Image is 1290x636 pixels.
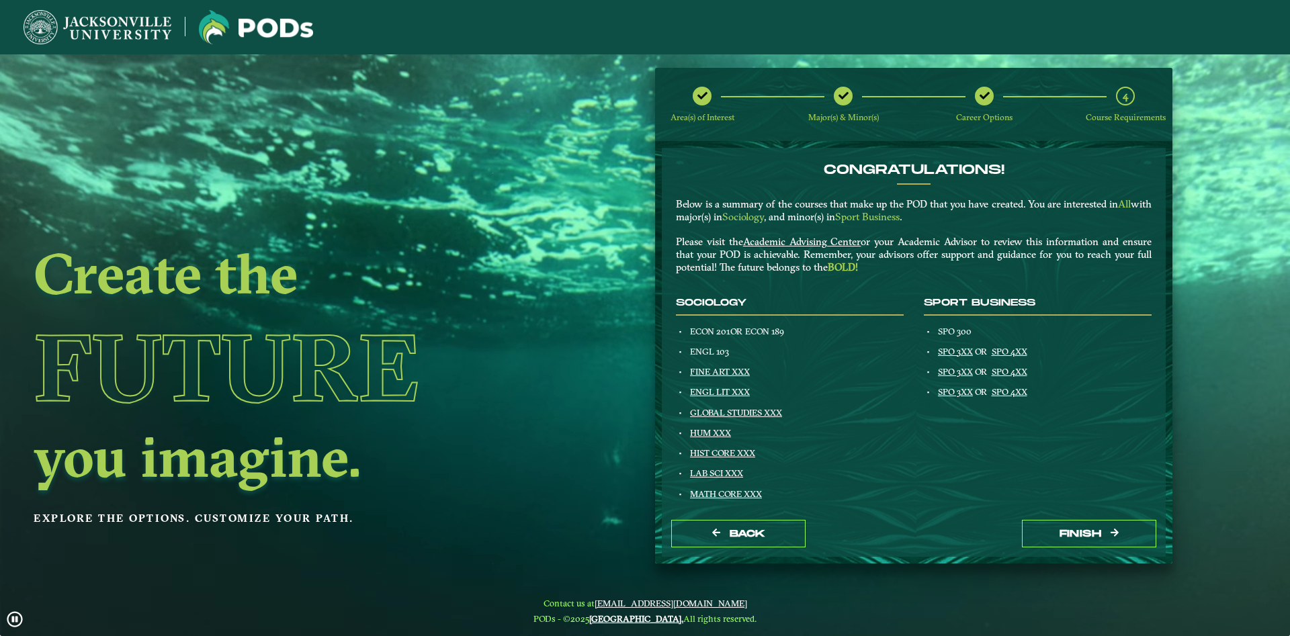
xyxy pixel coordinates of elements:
[690,467,743,478] a: LAB SCI XXX
[34,508,547,529] p: Explore the options. Customize your path.
[589,613,683,624] a: [GEOGRAPHIC_DATA].
[533,598,757,608] span: Contact us at
[956,112,1013,122] span: Career Options
[690,326,730,336] span: ECON 201
[938,386,973,397] a: SPO 3XX
[722,210,764,223] span: Sociology
[730,528,765,539] span: Back
[34,245,547,302] h2: Create the
[938,326,972,336] span: SPO 300
[199,10,313,44] img: Jacksonville University logo
[671,112,734,122] span: Area(s) of Interest
[676,298,904,309] h4: Sociology
[690,346,729,357] span: ENGL 103
[690,508,756,519] a: PHIL CORE XXX
[1022,520,1156,547] button: Finish
[688,326,904,336] div: OR
[938,366,973,377] a: SPO 3XX
[690,427,731,438] a: HUM XXX
[595,598,747,608] a: [EMAIL_ADDRESS][DOMAIN_NAME]
[764,210,835,223] span: , and minor(s) in
[808,112,879,122] span: Major(s) & Minor(s)
[745,326,784,336] span: ECON 189
[835,210,900,223] span: Sport Business
[690,447,755,458] a: HIST CORE XXX
[936,386,1152,397] div: OR
[1123,89,1128,102] span: 4
[992,346,1027,357] a: SPO 4XX
[938,346,973,357] a: SPO 3XX
[676,162,1152,178] h4: Congratulations!
[1118,197,1131,210] span: All
[34,428,547,485] h2: you imagine.
[690,407,782,418] a: GLOBAL STUDIES XXX
[690,366,750,377] a: FINE ART XXX
[743,235,861,248] a: Academic Advising Center
[924,298,1152,309] h4: Sport Business
[992,386,1027,397] a: SPO 4XX
[690,488,762,499] a: MATH CORE XXX
[690,386,750,397] a: ENGL LIT XXX
[936,366,1152,377] div: OR
[992,366,1027,377] a: SPO 4XX
[936,346,1152,357] div: OR
[24,10,171,44] img: Jacksonville University logo
[533,613,757,624] span: PODs - ©2025 All rights reserved.
[34,306,547,428] h1: Future
[1086,112,1166,122] span: Course Requirements
[828,261,858,273] strong: BOLD!
[671,520,806,547] button: Back
[676,198,1152,274] p: Below is a summary of the courses that make up the POD that you have created. You are interested ...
